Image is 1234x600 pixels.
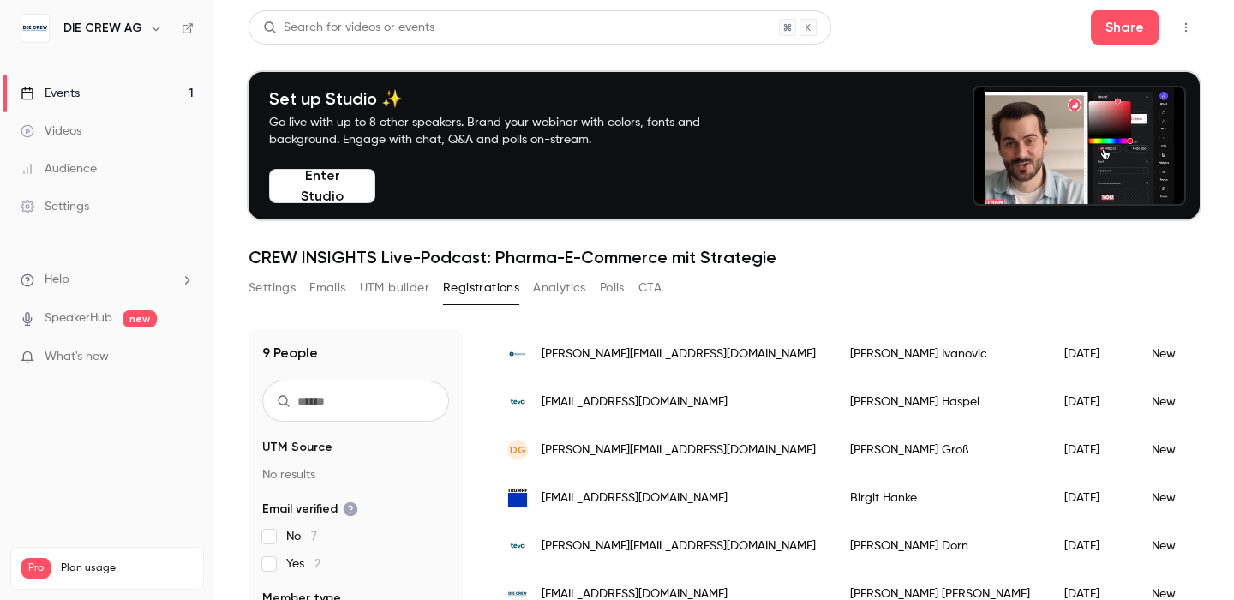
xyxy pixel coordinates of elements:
span: What's new [45,348,109,366]
span: DG [510,442,526,458]
span: Yes [286,555,320,573]
div: [DATE] [1047,378,1135,426]
img: DIE CREW AG [21,15,49,42]
div: [DATE] [1047,522,1135,570]
iframe: Noticeable Trigger [173,350,194,365]
span: Plan usage [61,561,193,575]
a: SpeakerHub [45,309,112,327]
div: [PERSON_NAME] Ivanovic [833,330,1047,378]
button: Polls [600,274,625,302]
p: Go live with up to 8 other speakers. Brand your webinar with colors, fonts and background. Engage... [269,114,740,148]
li: help-dropdown-opener [21,271,194,289]
div: [DATE] [1047,474,1135,522]
button: Share [1091,10,1159,45]
h1: 9 People [262,343,318,363]
p: No results [262,466,449,483]
span: [EMAIL_ADDRESS][DOMAIN_NAME] [542,393,728,411]
h6: DIE CREW AG [63,20,142,37]
span: 7 [311,531,317,543]
div: [DATE] [1047,426,1135,474]
img: bionorica.de [507,344,528,364]
button: Emails [309,274,345,302]
span: Help [45,271,69,289]
span: new [123,310,157,327]
button: UTM builder [360,274,429,302]
div: Videos [21,123,81,140]
div: Search for videos or events [263,19,434,37]
div: Audience [21,160,97,177]
button: Registrations [443,274,519,302]
div: [PERSON_NAME] Dorn [833,522,1047,570]
h1: CREW INSIGHTS Live-Podcast: Pharma-E-Commerce mit Strategie [249,247,1200,267]
span: No [286,528,317,545]
div: Birgit Hanke [833,474,1047,522]
button: Enter Studio [269,169,375,203]
span: Email verified [262,501,358,518]
div: [PERSON_NAME] Haspel [833,378,1047,426]
button: Analytics [533,274,586,302]
span: [PERSON_NAME][EMAIL_ADDRESS][DOMAIN_NAME] [542,441,816,459]
span: Pro [21,558,51,579]
span: [PERSON_NAME][EMAIL_ADDRESS][DOMAIN_NAME] [542,537,816,555]
span: [PERSON_NAME][EMAIL_ADDRESS][DOMAIN_NAME] [542,345,816,363]
span: 2 [314,558,320,570]
div: Settings [21,198,89,215]
img: teva.de [507,536,528,556]
div: Events [21,85,80,102]
button: Settings [249,274,296,302]
img: trumpf.com [507,488,528,508]
span: [EMAIL_ADDRESS][DOMAIN_NAME] [542,489,728,507]
img: teva.de [507,392,528,412]
div: [PERSON_NAME] Groß [833,426,1047,474]
div: [DATE] [1047,330,1135,378]
h4: Set up Studio ✨ [269,88,740,109]
span: UTM Source [262,439,332,456]
button: CTA [638,274,662,302]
